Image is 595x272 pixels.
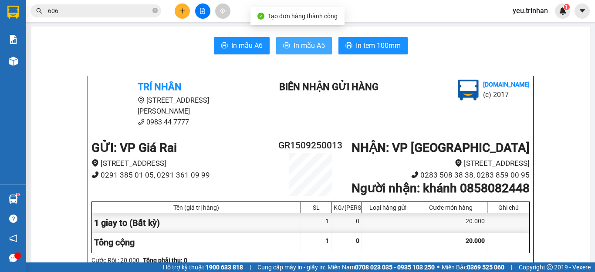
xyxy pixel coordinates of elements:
[283,42,290,50] span: printer
[9,35,18,44] img: solution-icon
[347,158,530,169] li: [STREET_ADDRESS]
[328,262,435,272] span: Miền Nam
[276,37,332,54] button: printerIn mẫu A5
[91,255,139,265] div: Cước Rồi : 20.000
[483,81,530,88] b: [DOMAIN_NAME]
[467,264,504,271] strong: 0369 525 060
[9,234,17,242] span: notification
[411,171,419,178] span: phone
[138,118,145,125] span: phone
[490,204,527,211] div: Ghi chú
[274,138,347,153] h2: GR1509250013
[195,3,210,19] button: file-add
[250,262,251,272] span: |
[416,204,485,211] div: Cước món hàng
[257,262,325,272] span: Cung cấp máy in - giấy in:
[483,89,530,100] li: (c) 2017
[91,95,254,117] li: [STREET_ADDRESS][PERSON_NAME]
[94,204,298,211] div: Tên (giá trị hàng)
[91,117,254,128] li: 0983 44 7777
[206,264,243,271] strong: 1900 633 818
[91,158,274,169] li: [STREET_ADDRESS]
[268,13,338,20] span: Tạo đơn hàng thành công
[442,262,504,272] span: Miền Bắc
[152,7,158,15] span: close-circle
[179,8,186,14] span: plus
[175,3,190,19] button: plus
[152,8,158,13] span: close-circle
[458,80,479,101] img: logo.jpg
[220,8,226,14] span: aim
[364,204,412,211] div: Loại hàng gửi
[9,215,17,223] span: question-circle
[356,237,359,244] span: 0
[345,42,352,50] span: printer
[7,6,19,19] img: logo-vxr
[338,37,408,54] button: printerIn tem 100mm
[9,57,18,66] img: warehouse-icon
[214,37,270,54] button: printerIn mẫu A6
[91,80,135,123] img: logo.jpg
[547,264,553,270] span: copyright
[91,171,99,178] span: phone
[91,169,274,181] li: 0291 385 01 05, 0291 361 09 99
[138,81,182,92] b: TRÍ NHÂN
[9,195,18,204] img: warehouse-icon
[303,204,329,211] div: SL
[143,257,187,264] b: Tổng phải thu: 0
[347,169,530,181] li: 0283 508 38 38, 0283 859 00 95
[565,4,568,10] span: 1
[511,262,512,272] span: |
[48,6,151,16] input: Tìm tên, số ĐT hoặc mã đơn
[414,213,487,233] div: 20.000
[437,265,439,269] span: ⚪️
[356,40,401,51] span: In tem 100mm
[279,81,379,92] b: BIÊN NHẬN GỬI HÀNG
[215,3,230,19] button: aim
[199,8,206,14] span: file-add
[163,262,243,272] span: Hỗ trợ kỹ thuật:
[231,40,263,51] span: In mẫu A6
[355,264,435,271] strong: 0708 023 035 - 0935 103 250
[36,8,42,14] span: search
[301,213,331,233] div: 1
[17,193,19,196] sup: 1
[334,204,359,211] div: KG/[PERSON_NAME]
[9,254,17,262] span: message
[455,159,462,167] span: environment
[91,141,177,155] b: GỬI : VP Giá Rai
[325,237,329,244] span: 1
[138,97,145,104] span: environment
[92,213,301,233] div: 1 giay to (Bất kỳ)
[94,237,135,248] span: Tổng cộng
[294,40,325,51] span: In mẫu A5
[564,4,570,10] sup: 1
[578,7,586,15] span: caret-down
[352,141,530,155] b: NHẬN : VP [GEOGRAPHIC_DATA]
[257,13,264,20] span: check-circle
[221,42,228,50] span: printer
[559,7,567,15] img: icon-new-feature
[506,5,555,16] span: yeu.trinhan
[331,213,362,233] div: 0
[466,237,485,244] span: 20.000
[91,159,99,167] span: environment
[575,3,590,19] button: caret-down
[352,181,530,195] b: Người nhận : khánh 0858082448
